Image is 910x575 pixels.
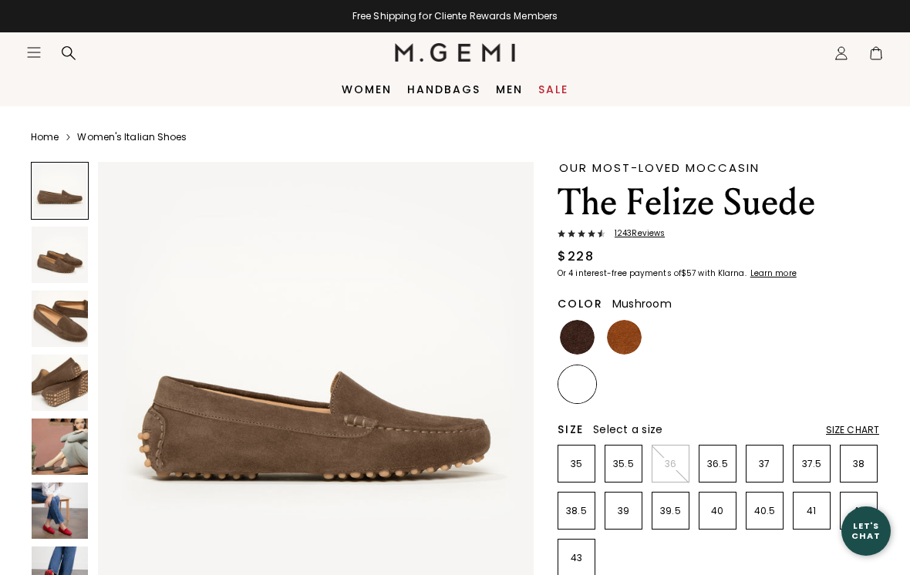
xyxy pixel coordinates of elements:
[558,229,879,241] a: 1243Reviews
[605,458,642,470] p: 35.5
[795,367,830,402] img: Burgundy
[32,291,88,347] img: The Felize Suede
[795,320,830,355] img: Black
[560,367,595,402] img: Mushroom
[747,458,783,470] p: 37
[747,505,783,517] p: 40.5
[701,367,736,402] img: Olive
[538,83,568,96] a: Sale
[841,521,891,540] div: Let's Chat
[794,505,830,517] p: 41
[652,458,689,470] p: 36
[841,505,877,517] p: 42
[699,458,736,470] p: 36.5
[654,367,689,402] img: Pistachio
[32,227,88,283] img: The Felize Suede
[77,131,187,143] a: Women's Italian Shoes
[558,552,595,564] p: 43
[841,458,877,470] p: 38
[750,267,797,279] klarna-placement-style-cta: Learn more
[652,505,689,517] p: 39.5
[593,422,662,437] span: Select a size
[558,181,879,224] h1: The Felize Suede
[558,247,594,266] div: $228
[605,229,665,238] span: 1243 Review s
[395,43,516,62] img: M.Gemi
[558,298,603,310] h2: Color
[558,423,584,435] h2: Size
[607,320,642,355] img: Saddle
[748,320,783,355] img: Gray
[699,505,736,517] p: 40
[558,458,595,470] p: 35
[560,320,595,355] img: Chocolate
[681,267,696,279] klarna-placement-style-amount: $57
[794,458,830,470] p: 37.5
[842,320,877,355] img: Sunset Red
[342,83,392,96] a: Women
[612,296,672,311] span: Mushroom
[31,131,59,143] a: Home
[32,483,88,539] img: The Felize Suede
[496,83,523,96] a: Men
[32,419,88,475] img: The Felize Suede
[701,320,736,355] img: Latte
[558,267,681,279] klarna-placement-style-body: Or 4 interest-free payments of
[698,267,748,279] klarna-placement-style-body: with Klarna
[559,162,879,173] div: Our Most-Loved Moccasin
[749,269,797,278] a: Learn more
[605,505,642,517] p: 39
[607,367,642,402] img: Leopard Print
[32,355,88,411] img: The Felize Suede
[826,424,879,436] div: Size Chart
[558,505,595,517] p: 38.5
[26,45,42,60] button: Open site menu
[407,83,480,96] a: Handbags
[748,367,783,402] img: Sunflower
[654,320,689,355] img: Midnight Blue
